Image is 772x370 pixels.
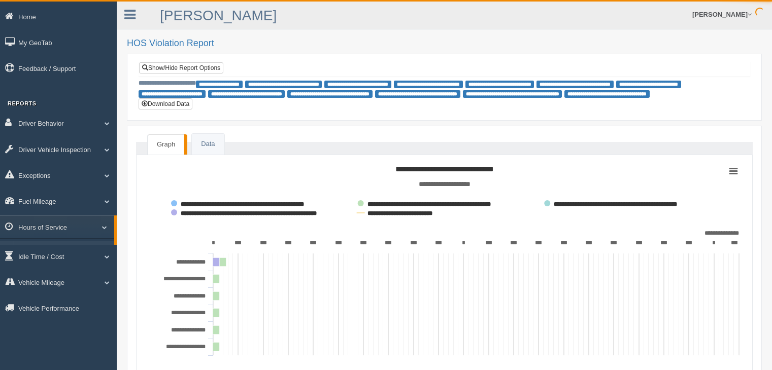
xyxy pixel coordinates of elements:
[148,134,184,155] a: Graph
[18,241,114,260] a: HOS Violations
[160,8,277,23] a: [PERSON_NAME]
[139,98,192,109] button: Download Data
[139,62,223,73] a: Show/Hide Report Options
[127,39,762,49] h2: HOS Violation Report
[192,134,224,155] a: Data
